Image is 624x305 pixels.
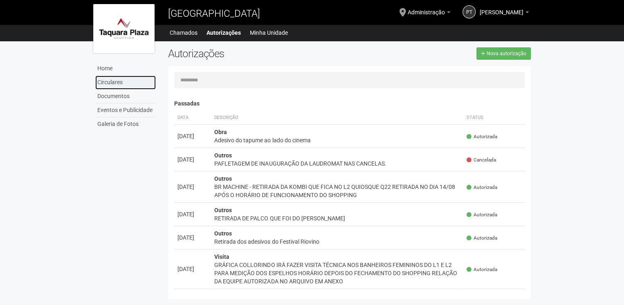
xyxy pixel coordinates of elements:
[174,111,211,125] th: Data
[467,266,497,273] span: Autorizada
[214,152,232,159] strong: Outros
[170,27,198,38] a: Chamados
[214,183,460,199] div: BR MACHINE - RETIRADA DA KOMBI QUE FICA NO L2 QUIOSQUE Q22 RETIRADA NO DIA 14/08 APÓS O HORÁRIO D...
[168,47,343,60] h2: Autorizações
[207,27,241,38] a: Autorizações
[462,5,476,18] a: PT
[177,210,208,218] div: [DATE]
[177,132,208,140] div: [DATE]
[214,129,227,135] strong: Obra
[467,235,497,242] span: Autorizada
[476,47,531,60] a: Nova autorização
[408,10,450,17] a: Administração
[467,211,497,218] span: Autorizada
[467,184,497,191] span: Autorizada
[214,159,460,168] div: PAFLETAGEM DE INAUGURAÇÃO DA LAUDROMAT NAS CANCELAS.
[214,238,460,246] div: Retirada dos adesivos do Festival Riovino
[214,230,232,237] strong: Outros
[487,51,526,56] span: Nova autorização
[480,1,523,16] span: Pablo Turl Iamim
[463,111,525,125] th: Status
[408,1,445,16] span: Administração
[467,133,497,140] span: Autorizada
[93,4,155,53] img: logo.jpg
[95,117,156,131] a: Galeria de Fotos
[177,265,208,273] div: [DATE]
[211,111,463,125] th: Descrição
[467,157,496,164] span: Cancelada
[214,293,232,300] strong: Outros
[95,103,156,117] a: Eventos e Publicidade
[214,207,232,213] strong: Outros
[174,101,525,107] h4: Passadas
[480,10,529,17] a: [PERSON_NAME]
[177,183,208,191] div: [DATE]
[250,27,288,38] a: Minha Unidade
[168,8,260,19] span: [GEOGRAPHIC_DATA]
[95,76,156,90] a: Circulares
[177,155,208,164] div: [DATE]
[95,90,156,103] a: Documentos
[95,62,156,76] a: Home
[214,175,232,182] strong: Outros
[214,261,460,285] div: GRÁFICA COLLORINDO IRÁ FAZER VISITA TÉCNICA NOS BANHEIROS FEMININOS DO L1 E L2 PARA MEDIÇÃO DOS E...
[214,136,460,144] div: Adesivo do tapume ao lado do cinema
[214,253,229,260] strong: Visita
[214,214,460,222] div: RETIRADA DE PALCO QUE FOI DO [PERSON_NAME]
[177,233,208,242] div: [DATE]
